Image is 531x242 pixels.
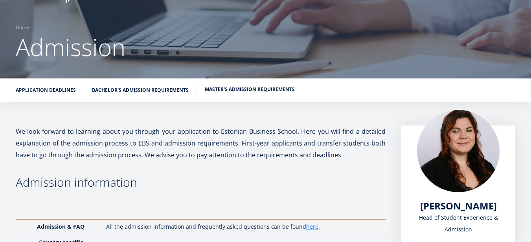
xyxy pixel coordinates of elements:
span: [PERSON_NAME] [420,199,497,212]
a: Bachelor's admission requirements [92,86,189,94]
div: Head of Student Experience & Admission [417,212,500,235]
td: All the admission information and frequently asked questions can be found . [102,219,386,235]
span: Admission [16,31,125,63]
h3: Admission information [16,176,386,188]
a: [PERSON_NAME] [420,200,497,212]
a: Application deadlines [16,86,76,94]
p: We look forward to learning about you through your application to Estonian Business School. Here ... [16,126,386,161]
img: liina reimann [417,110,500,192]
strong: Admission & FAQ [37,223,85,230]
a: here [306,223,318,231]
a: Home [16,24,29,31]
a: Master's admission requirements [205,86,295,93]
